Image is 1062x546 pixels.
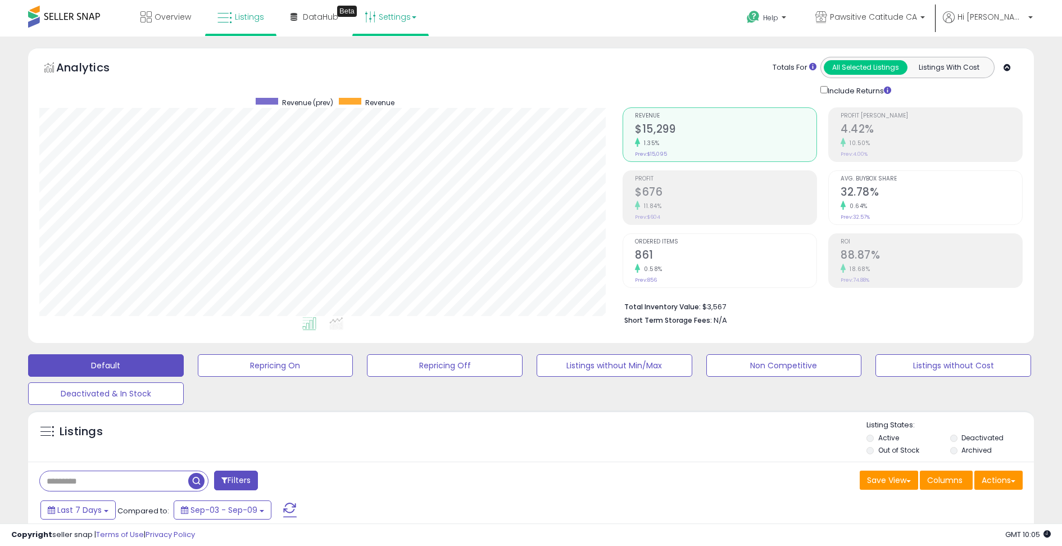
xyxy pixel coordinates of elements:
span: DataHub [303,11,338,22]
h2: 88.87% [841,249,1022,264]
button: Columns [920,471,973,490]
div: Totals For [773,62,816,73]
button: Actions [974,471,1023,490]
button: Save View [860,471,918,490]
span: Profit [635,176,816,182]
button: Last 7 Days [40,500,116,520]
h2: 32.78% [841,186,1022,201]
label: Archived [961,445,992,455]
span: Revenue [635,113,816,119]
strong: Copyright [11,529,52,540]
h2: $676 [635,186,816,201]
label: Out of Stock [878,445,919,455]
span: Revenue [365,98,394,107]
button: Listings With Cost [907,60,991,75]
span: N/A [714,315,727,326]
small: Prev: $604 [635,214,660,220]
span: Last 7 Days [57,504,102,516]
a: Hi [PERSON_NAME] [943,11,1033,37]
small: 10.50% [846,139,870,147]
label: Deactivated [961,433,1004,443]
button: Sep-03 - Sep-09 [174,500,271,520]
button: Default [28,354,184,377]
span: Help [763,13,778,22]
h2: 861 [635,249,816,264]
h5: Listings [60,424,103,440]
button: Repricing On [198,354,353,377]
span: Avg. Buybox Share [841,176,1022,182]
p: Listing States: [866,420,1033,431]
b: Short Term Storage Fees: [624,315,712,325]
span: Overview [155,11,191,22]
button: Listings without Min/Max [537,354,692,377]
small: 11.84% [640,202,661,210]
button: Filters [214,471,258,490]
span: ROI [841,239,1022,245]
small: 0.64% [846,202,868,210]
button: Repricing Off [367,354,523,377]
button: Listings without Cost [875,354,1031,377]
div: seller snap | | [11,530,195,540]
b: Total Inventory Value: [624,302,701,312]
span: Ordered Items [635,239,816,245]
div: Include Returns [812,84,905,96]
h2: 4.42% [841,123,1022,138]
li: $3,567 [624,299,1014,313]
h5: Analytics [56,60,131,78]
div: Tooltip anchor [337,6,357,17]
small: Prev: 32.57% [841,214,870,220]
small: Prev: 4.00% [841,151,868,157]
span: Sep-03 - Sep-09 [190,504,257,516]
label: Active [878,433,899,443]
small: Prev: 74.88% [841,277,869,283]
small: 0.58% [640,265,662,273]
button: Deactivated & In Stock [28,382,184,405]
span: Compared to: [117,506,169,516]
small: 1.35% [640,139,660,147]
small: Prev: 856 [635,277,657,283]
h2: $15,299 [635,123,816,138]
span: Pawsitive Catitude CA [830,11,917,22]
button: All Selected Listings [824,60,907,75]
span: 2025-09-17 10:05 GMT [1005,529,1051,540]
a: Help [738,2,797,37]
small: 18.68% [846,265,870,273]
small: Prev: $15,095 [635,151,667,157]
span: Hi [PERSON_NAME] [957,11,1025,22]
span: Columns [927,475,963,486]
span: Listings [235,11,264,22]
i: Get Help [746,10,760,24]
a: Terms of Use [96,529,144,540]
span: Profit [PERSON_NAME] [841,113,1022,119]
a: Privacy Policy [146,529,195,540]
span: Revenue (prev) [282,98,333,107]
button: Non Competitive [706,354,862,377]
